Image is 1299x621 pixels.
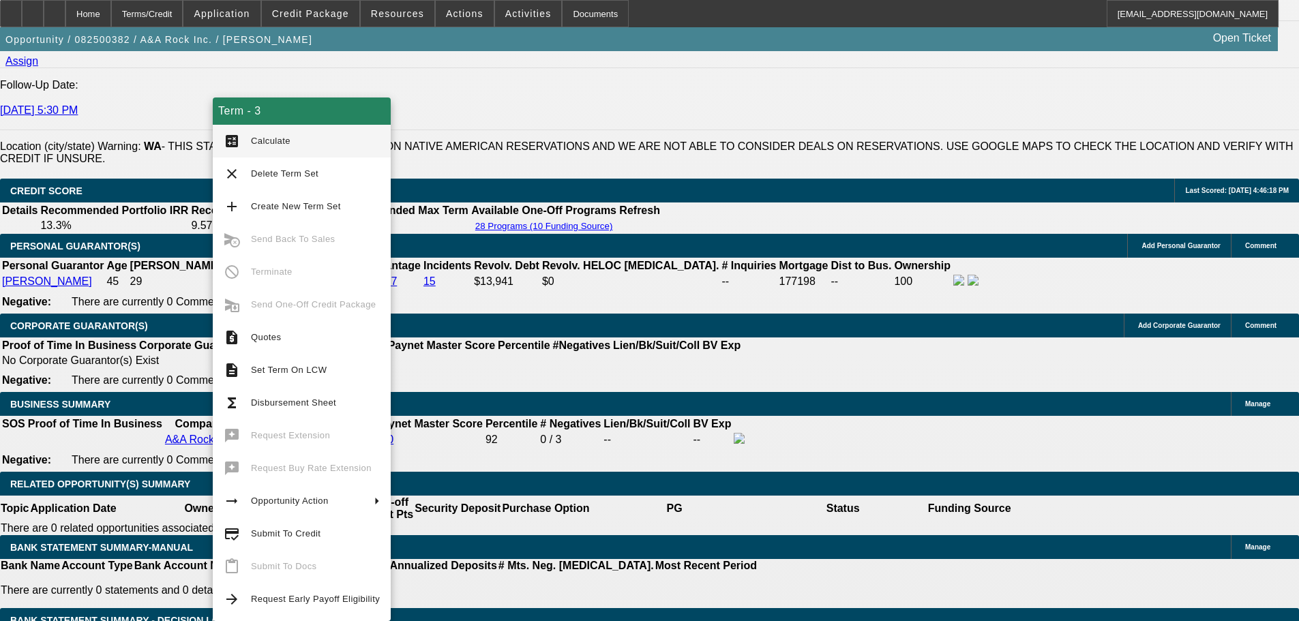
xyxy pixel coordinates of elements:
[10,542,193,553] span: BANK STATEMENT SUMMARY-MANUAL
[175,418,225,429] b: Company
[1245,400,1270,408] span: Manage
[486,418,537,429] b: Percentile
[603,418,690,429] b: Lien/Bk/Suit/Coll
[446,8,483,19] span: Actions
[224,591,240,607] mat-icon: arrow_forward
[361,1,434,27] button: Resources
[1141,242,1221,249] span: Add Personal Guarantor
[423,275,436,287] a: 15
[40,219,189,232] td: 13.3%
[721,274,777,289] td: --
[375,418,482,429] b: Paynet Master Score
[541,274,720,289] td: $0
[251,201,341,211] span: Create New Term Set
[251,332,281,342] span: Quotes
[1,339,137,352] th: Proof of Time In Business
[251,594,380,604] span: Request Early Payoff Eligibility
[139,339,247,351] b: Corporate Guarantor
[692,432,732,447] td: --
[2,374,51,386] b: Negative:
[262,1,359,27] button: Credit Package
[183,1,260,27] button: Application
[29,496,117,521] th: Application Date
[389,559,497,573] th: Annualized Deposits
[336,219,469,232] td: --
[1208,27,1276,50] a: Open Ticket
[540,418,601,429] b: # Negatives
[423,260,471,271] b: Incidents
[894,260,951,271] b: Ownership
[613,339,700,351] b: Lien/Bk/Suit/Coll
[831,274,893,289] td: --
[224,493,240,509] mat-icon: arrow_right_alt
[553,339,611,351] b: #Negatives
[471,220,617,232] button: 28 Programs (10 Funding Source)
[2,454,51,466] b: Negative:
[721,260,776,271] b: # Inquiries
[2,260,104,271] b: Personal Guarantor
[144,140,162,152] b: WA
[251,168,318,179] span: Delete Term Set
[224,133,240,149] mat-icon: calculate
[693,418,731,429] b: BV Exp
[165,434,235,445] a: A&A Rock Inc.
[40,204,189,217] th: Recommended Portfolio IRR
[779,274,829,289] td: 177198
[371,8,424,19] span: Resources
[1,417,26,431] th: SOS
[379,260,421,271] b: Vantage
[251,496,329,506] span: Opportunity Action
[655,559,758,573] th: Most Recent Period
[251,365,327,375] span: Set Term On LCW
[474,260,539,271] b: Revolv. Debt
[10,479,190,489] span: RELATED OPPORTUNITY(S) SUMMARY
[471,204,618,217] th: Available One-Off Programs
[130,274,250,289] td: 29
[495,1,562,27] button: Activities
[224,362,240,378] mat-icon: description
[540,434,601,446] div: 0 / 3
[134,559,230,573] th: Bank Account NO.
[224,329,240,346] mat-icon: request_quote
[968,275,979,286] img: linkedin-icon.png
[10,399,110,410] span: BUSINESS SUMMARY
[272,8,349,19] span: Credit Package
[2,296,51,307] b: Negative:
[953,275,964,286] img: facebook-icon.png
[542,260,719,271] b: Revolv. HELOC [MEDICAL_DATA].
[1,584,757,596] p: There are currently 0 statements and 0 details entered on this opportunity
[590,496,758,521] th: PG
[251,136,290,146] span: Calculate
[213,97,391,125] div: Term - 3
[106,274,128,289] td: 45
[2,275,92,287] a: [PERSON_NAME]
[72,296,361,307] span: There are currently 0 Comments entered on this opportunity
[336,204,469,217] th: Recommended Max Term
[759,496,927,521] th: Status
[486,434,537,446] div: 92
[702,339,741,351] b: BV Exp
[194,8,250,19] span: Application
[130,260,249,271] b: [PERSON_NAME]. EST
[5,55,38,67] a: Assign
[414,496,501,521] th: Security Deposit
[1245,543,1270,551] span: Manage
[473,274,540,289] td: $13,941
[251,397,336,408] span: Disbursement Sheet
[224,166,240,182] mat-icon: clear
[505,8,552,19] span: Activities
[10,241,140,252] span: PERSONAL GUARANTOR(S)
[603,432,691,447] td: --
[1245,322,1276,329] span: Comment
[501,496,590,521] th: Purchase Option
[190,219,335,232] td: 9.57%
[1138,322,1221,329] span: Add Corporate Guarantor
[1,204,38,217] th: Details
[251,528,320,539] span: Submit To Credit
[618,204,661,217] th: Refresh
[224,395,240,411] mat-icon: functions
[831,260,892,271] b: Dist to Bus.
[1,354,747,367] td: No Corporate Guarantor(s) Exist
[27,417,163,431] th: Proof of Time In Business
[224,526,240,542] mat-icon: credit_score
